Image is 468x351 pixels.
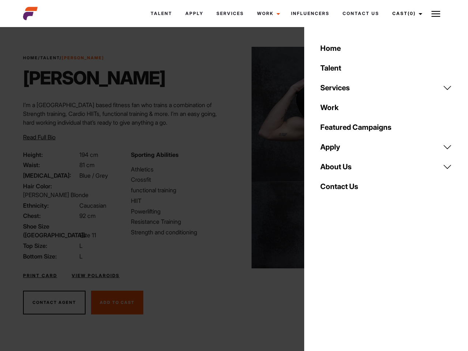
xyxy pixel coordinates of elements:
[408,11,416,16] span: (0)
[23,291,86,315] button: Contact Agent
[23,67,165,89] h1: [PERSON_NAME]
[131,196,230,205] li: HIIT
[316,177,456,196] a: Contact Us
[316,117,456,137] a: Featured Campaigns
[316,38,456,58] a: Home
[23,241,78,250] span: Top Size:
[316,98,456,117] a: Work
[131,186,230,195] li: functional training
[316,58,456,78] a: Talent
[23,222,78,239] span: Shoe Size ([GEOGRAPHIC_DATA]):
[131,151,178,158] strong: Sporting Abilities
[23,191,88,199] span: [PERSON_NAME] Blonde
[131,207,230,216] li: Powerlifting
[386,4,427,23] a: Cast(0)
[250,4,284,23] a: Work
[336,4,386,23] a: Contact Us
[179,4,210,23] a: Apply
[23,182,78,190] span: Hair Color:
[72,272,120,279] a: View Polaroids
[23,55,104,61] span: / /
[79,161,95,169] span: 81 cm
[23,171,78,180] span: [MEDICAL_DATA]:
[23,272,57,279] a: Print Card
[79,231,96,239] span: Size 11
[23,150,78,159] span: Height:
[210,4,250,23] a: Services
[23,201,78,210] span: Ethnicity:
[131,165,230,174] li: Athletics
[131,217,230,226] li: Resistance Training
[91,291,143,315] button: Add To Cast
[23,101,230,127] p: I’m a [GEOGRAPHIC_DATA] based fitness fan who trains a combination of Strength training, Cardio H...
[23,252,78,261] span: Bottom Size:
[131,228,230,237] li: Strength and conditioning
[316,157,456,177] a: About Us
[23,6,38,21] img: cropped-aefm-brand-fav-22-square.png
[40,55,60,60] a: Talent
[79,202,106,209] span: Caucasian
[284,4,336,23] a: Influencers
[316,137,456,157] a: Apply
[316,78,456,98] a: Services
[79,242,83,249] span: L
[79,151,98,158] span: 194 cm
[100,300,135,305] span: Add To Cast
[431,10,440,18] img: Burger icon
[23,211,78,220] span: Chest:
[23,55,38,60] a: Home
[79,212,96,219] span: 92 cm
[79,172,108,179] span: Blue / Grey
[131,175,230,184] li: Crossfit
[23,133,56,141] button: Read Full Bio
[79,253,83,260] span: L
[23,161,78,169] span: Waist:
[62,55,104,60] strong: [PERSON_NAME]
[144,4,179,23] a: Talent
